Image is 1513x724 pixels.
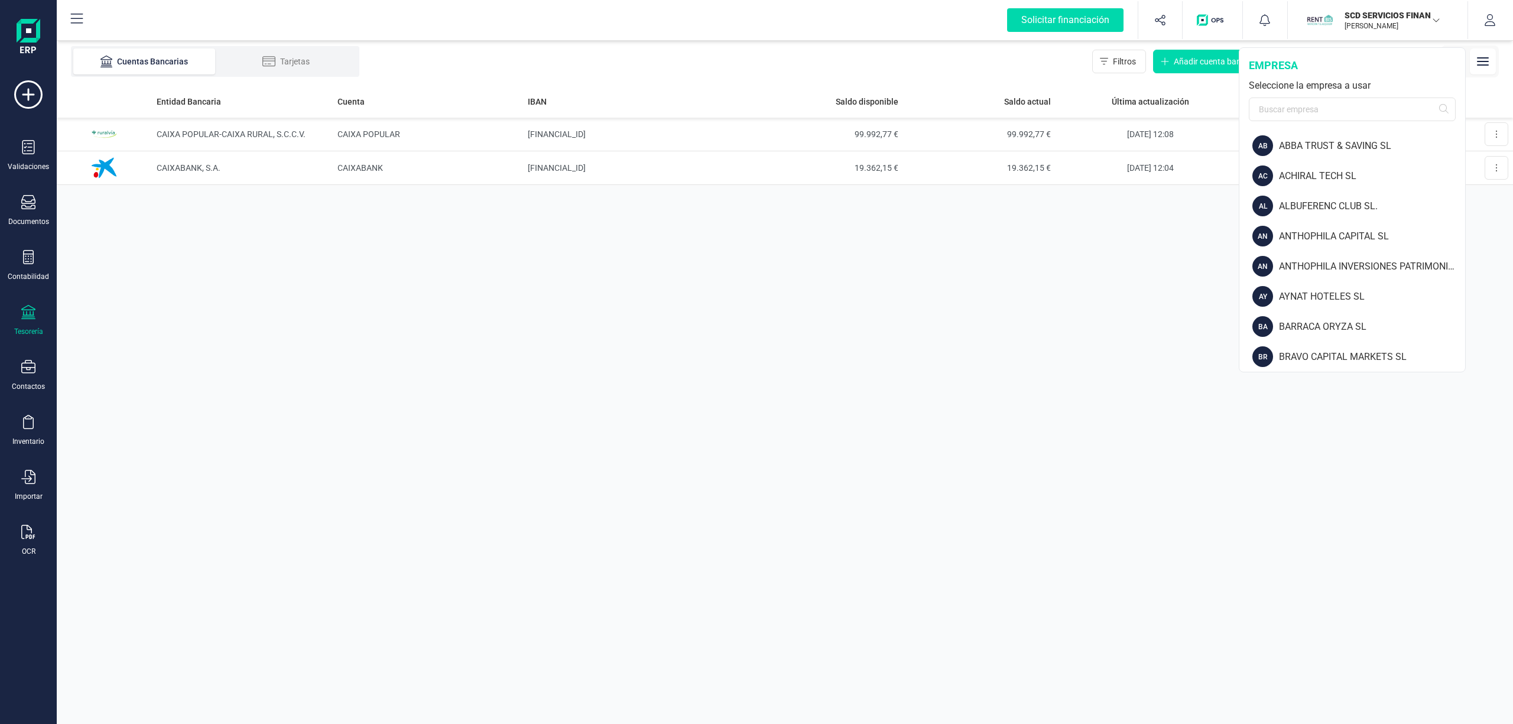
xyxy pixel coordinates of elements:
span: 19.362,15 € [756,162,899,174]
span: Saldo disponible [836,96,898,108]
button: Logo de OPS [1190,1,1235,39]
div: Documentos [8,217,49,226]
div: BA [1252,316,1273,337]
div: AC [1252,165,1273,186]
div: Contactos [12,382,45,391]
span: [DATE] 12:08 [1127,129,1174,139]
p: [PERSON_NAME] [1345,21,1439,31]
span: Entidad Bancaria [157,96,221,108]
div: Contabilidad [8,272,49,281]
div: ABBA TRUST & SAVING SL [1279,139,1465,153]
div: OCR [22,547,35,556]
td: [FINANCIAL_ID] [523,118,751,151]
input: Buscar empresa [1249,98,1456,121]
div: Solicitar financiación [1007,8,1124,32]
span: CAIXA POPULAR [337,129,400,139]
div: BRAVO CAPITAL MARKETS SL [1279,350,1465,364]
span: Añadir cuenta bancaria [1174,56,1259,67]
span: CAIXABANK, S.A. [157,163,220,173]
div: Cuentas Bancarias [97,56,191,67]
div: AYNAT HOTELES SL [1279,290,1465,304]
div: empresa [1249,57,1456,74]
div: ANTHOPHILA INVERSIONES PATRIMONIALES SL [1279,259,1465,274]
td: [FINANCIAL_ID] [523,151,751,185]
div: ANTHOPHILA CAPITAL SL [1279,229,1465,244]
span: Cuenta [337,96,365,108]
div: BARRACA ORYZA SL [1279,320,1465,334]
span: Filtros [1113,56,1136,67]
div: AN [1252,256,1273,277]
div: AL [1252,196,1273,216]
div: AN [1252,226,1273,246]
div: Inventario [12,437,44,446]
div: ACHIRAL TECH SL [1279,169,1465,183]
img: Logo de OPS [1197,14,1228,26]
div: Seleccione la empresa a usar [1249,79,1456,93]
button: SCSCD SERVICIOS FINANCIEROS SL[PERSON_NAME] [1302,1,1453,39]
span: CAIXABANK [337,163,383,173]
p: SCD SERVICIOS FINANCIEROS SL [1345,9,1439,21]
span: 19.362,15 € [908,162,1051,174]
img: Imagen de CAIXA POPULAR-CAIXA RURAL, S.C.C.V. [86,116,122,152]
span: IBAN [528,96,547,108]
span: CAIXA POPULAR-CAIXA RURAL, S.C.C.V. [157,129,306,139]
span: 99.992,77 € [756,128,899,140]
img: SC [1307,7,1333,33]
button: Añadir cuenta bancaria [1153,50,1270,73]
span: 99.992,77 € [908,128,1051,140]
div: AY [1252,286,1273,307]
img: Imagen de CAIXABANK, S.A. [86,150,122,186]
span: Última actualización [1112,96,1189,108]
div: BR [1252,346,1273,367]
span: [DATE] 12:04 [1127,163,1174,173]
div: Tesorería [14,327,43,336]
button: Solicitar financiación [993,1,1138,39]
div: AB [1252,135,1273,156]
div: Importar [15,492,43,501]
img: Logo Finanedi [17,19,40,57]
div: Validaciones [8,162,49,171]
div: ALBUFERENC CLUB SL. [1279,199,1465,213]
div: Tarjetas [239,56,333,67]
span: Saldo actual [1004,96,1051,108]
button: Filtros [1092,50,1146,73]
